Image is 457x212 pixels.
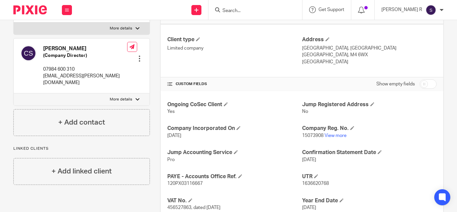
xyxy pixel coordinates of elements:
input: Search [222,8,282,14]
span: Yes [167,109,175,114]
span: No [302,109,308,114]
h4: UTR [302,173,437,180]
span: 456527863, dated [DATE] [167,205,220,210]
h4: + Add contact [58,117,105,128]
h4: Confirmation Statement Date [302,149,437,156]
span: [DATE] [167,133,181,138]
p: [GEOGRAPHIC_DATA], [GEOGRAPHIC_DATA] [302,45,437,52]
a: View more [325,133,347,138]
h4: Client type [167,36,302,43]
span: 120PX03116667 [167,181,203,186]
p: Limited company [167,45,302,52]
span: Get Support [318,7,344,12]
h4: Jump Accounting Service [167,149,302,156]
span: 1636620768 [302,181,329,186]
h4: VAT No. [167,197,302,204]
label: Show empty fields [376,81,415,87]
span: 15073908 [302,133,324,138]
img: svg%3E [20,45,36,61]
h5: (Company Director) [43,52,127,59]
h4: + Add linked client [52,166,112,176]
span: Pro [167,157,175,162]
h4: PAYE - Accounts Office Ref. [167,173,302,180]
span: [DATE] [302,157,316,162]
p: [PERSON_NAME] R [381,6,422,13]
h4: Year End Date [302,197,437,204]
img: Pixie [13,5,47,14]
p: More details [110,97,132,102]
img: svg%3E [426,5,436,15]
h4: Company Incorporated On [167,125,302,132]
p: [GEOGRAPHIC_DATA] [302,59,437,65]
span: [DATE] [302,205,316,210]
p: [EMAIL_ADDRESS][PERSON_NAME][DOMAIN_NAME] [43,73,127,86]
h4: Address [302,36,437,43]
h4: Ongoing CoSec Client [167,101,302,108]
h4: Company Reg. No. [302,125,437,132]
p: [GEOGRAPHIC_DATA], M4 6WX [302,52,437,58]
h4: [PERSON_NAME] [43,45,127,52]
p: Linked clients [13,146,150,151]
h4: CUSTOM FIELDS [167,81,302,87]
p: 07984 600 310 [43,66,127,73]
p: More details [110,26,132,31]
h4: Jump Registered Address [302,101,437,108]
